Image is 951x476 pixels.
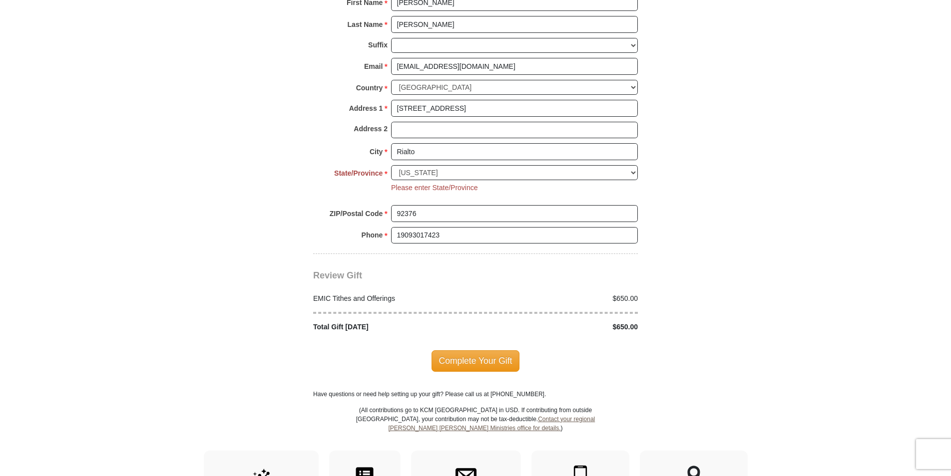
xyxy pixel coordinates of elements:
[313,270,362,280] span: Review Gift
[356,406,595,451] p: (All contributions go to KCM [GEOGRAPHIC_DATA] in USD. If contributing from outside [GEOGRAPHIC_D...
[362,228,383,242] strong: Phone
[313,390,638,399] p: Have questions or need help setting up your gift? Please call us at [PHONE_NUMBER].
[349,101,383,115] strong: Address 1
[308,293,476,304] div: EMIC Tithes and Offerings
[475,293,643,304] div: $650.00
[391,183,478,193] li: Please enter State/Province
[348,17,383,31] strong: Last Name
[364,59,383,73] strong: Email
[370,145,383,159] strong: City
[388,416,595,432] a: Contact your regional [PERSON_NAME] [PERSON_NAME] Ministries office for details.
[475,322,643,332] div: $650.00
[432,350,520,371] span: Complete Your Gift
[334,166,383,180] strong: State/Province
[308,322,476,332] div: Total Gift [DATE]
[356,81,383,95] strong: Country
[330,207,383,221] strong: ZIP/Postal Code
[368,38,388,52] strong: Suffix
[354,122,388,136] strong: Address 2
